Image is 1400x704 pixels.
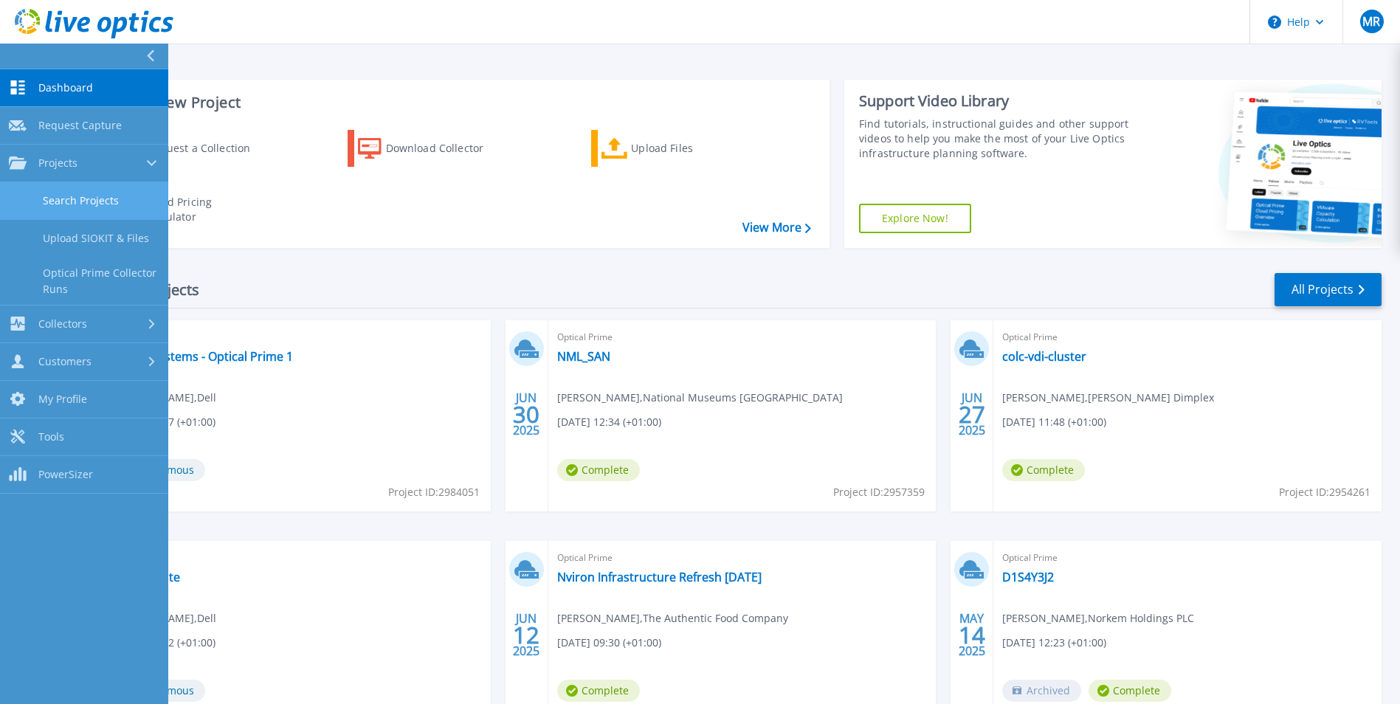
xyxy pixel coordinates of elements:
span: 12 [513,629,539,641]
div: Download Collector [386,134,504,163]
span: Collectors [38,317,87,331]
div: Request a Collection [147,134,265,163]
span: My Profile [38,393,87,406]
h3: Start a New Project [105,94,810,111]
a: Request a Collection [105,130,269,167]
a: Nviron Infrastructure Refresh [DATE] [557,570,762,584]
div: Find tutorials, instructional guides and other support videos to help you make the most of your L... [859,117,1133,161]
span: Complete [557,459,640,481]
span: Request Capture [38,119,122,132]
div: JUN 2025 [512,387,540,441]
span: [PERSON_NAME] , Norkem Holdings PLC [1002,610,1194,627]
a: Upload Files [591,130,756,167]
span: [PERSON_NAME] , National Museums [GEOGRAPHIC_DATA] [557,390,843,406]
span: 30 [513,408,539,421]
a: View More [742,221,811,235]
span: Dashboard [38,81,93,94]
span: Project ID: 2957359 [833,484,925,500]
a: All Projects [1275,273,1382,306]
a: D1S4Y3J2 [1002,570,1054,584]
div: Support Video Library [859,92,1133,111]
span: [DATE] 12:23 (+01:00) [1002,635,1106,651]
span: Optical Prime [557,550,928,566]
span: Project ID: 2984051 [388,484,480,500]
span: Project ID: 2954261 [1279,484,1370,500]
span: [PERSON_NAME] , The Authentic Food Company [557,610,788,627]
span: Optical Prime [1002,550,1373,566]
span: Optical Prime [111,329,482,345]
span: PowerSizer [38,468,93,481]
div: Upload Files [631,134,749,163]
div: JUN 2025 [512,608,540,662]
div: Cloud Pricing Calculator [145,195,263,224]
span: Optical Prime [1002,329,1373,345]
span: Customers [38,355,92,368]
div: MAY 2025 [958,608,986,662]
span: Optical Prime [111,550,482,566]
span: [DATE] 11:48 (+01:00) [1002,414,1106,430]
span: 27 [959,408,985,421]
span: Tools [38,430,64,444]
div: JUN 2025 [958,387,986,441]
span: [DATE] 12:34 (+01:00) [557,414,661,430]
span: Complete [1089,680,1171,702]
span: [DATE] 09:30 (+01:00) [557,635,661,651]
a: Download Collector [348,130,512,167]
a: Explore Now! [859,204,971,233]
span: MR [1362,15,1380,27]
span: 14 [959,629,985,641]
a: colc-vdi-cluster [1002,349,1086,364]
a: Cloud Pricing Calculator [105,191,269,228]
span: Complete [557,680,640,702]
span: [PERSON_NAME] , [PERSON_NAME] Dimplex [1002,390,1214,406]
a: NML_SAN [557,349,610,364]
span: Archived [1002,680,1081,702]
a: Radius Systems - Optical Prime 1 [111,349,293,364]
span: Complete [1002,459,1085,481]
span: Optical Prime [557,329,928,345]
span: Projects [38,156,77,170]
